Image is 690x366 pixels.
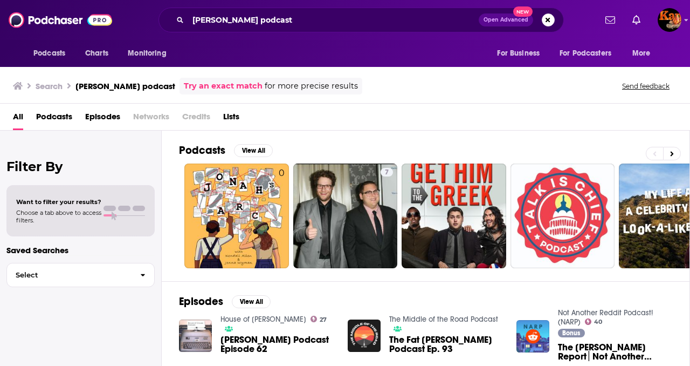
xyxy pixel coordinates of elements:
button: View All [234,144,273,157]
span: The Fat [PERSON_NAME] Podcast Ep. 93 [389,335,503,354]
button: open menu [553,43,627,64]
a: Lists [223,108,239,130]
h2: Filter By [6,159,155,174]
a: The Middle of the Road Podcast [389,315,498,324]
h2: Episodes [179,295,223,308]
a: PodcastsView All [179,144,273,157]
button: Send feedback [619,82,673,91]
button: open menu [625,43,664,64]
a: The Jonah Hill Report│Not Another Reddit Podcast! [558,343,672,361]
img: The Jonah Hill Report│Not Another Reddit Podcast! [516,320,549,353]
a: EpisodesView All [179,295,271,308]
a: 27 [310,316,327,322]
span: Select [7,272,132,279]
button: View All [232,295,271,308]
img: Podchaser - Follow, Share and Rate Podcasts [9,10,112,30]
a: 0 [184,164,289,268]
span: Want to filter your results? [16,198,101,206]
img: The Fat Jonah Hill Podcast Ep. 93 [348,320,381,353]
a: Charts [78,43,115,64]
span: Charts [85,46,108,61]
a: Not Another Reddit Podcast! (NARP) [558,308,653,327]
button: open menu [489,43,553,64]
a: Show notifications dropdown [601,11,619,29]
div: 0 [279,168,285,264]
img: User Profile [658,8,681,32]
span: Credits [182,108,210,130]
div: Search podcasts, credits, & more... [158,8,564,32]
a: All [13,108,23,130]
span: Choose a tab above to access filters. [16,209,101,224]
a: 7 [381,168,393,177]
span: For Podcasters [560,46,611,61]
a: Try an exact match [184,80,263,92]
a: Show notifications dropdown [628,11,645,29]
button: open menu [120,43,180,64]
span: New [513,6,533,17]
span: Logged in as Kampfire [658,8,681,32]
a: Podcasts [36,108,72,130]
button: Open AdvancedNew [479,13,533,26]
a: 40 [585,318,603,325]
span: 7 [385,167,389,178]
input: Search podcasts, credits, & more... [188,11,479,29]
span: Podcasts [33,46,65,61]
a: 7 [293,164,398,268]
button: Show profile menu [658,8,681,32]
h2: Podcasts [179,144,225,157]
span: For Business [497,46,540,61]
h3: Search [36,81,63,91]
a: Jonah Hill Podcast Episode 62 [220,335,335,354]
span: 27 [320,317,327,322]
a: Episodes [85,108,120,130]
h3: [PERSON_NAME] podcast [75,81,175,91]
span: Networks [133,108,169,130]
button: Select [6,263,155,287]
button: open menu [26,43,79,64]
a: House of Crouse [220,315,306,324]
span: 40 [594,320,602,324]
span: [PERSON_NAME] Podcast Episode 62 [220,335,335,354]
p: Saved Searches [6,245,155,255]
span: Monitoring [128,46,166,61]
span: More [632,46,651,61]
a: The Fat Jonah Hill Podcast Ep. 93 [389,335,503,354]
span: Bonus [562,330,580,336]
span: Open Advanced [484,17,528,23]
img: Jonah Hill Podcast Episode 62 [179,320,212,353]
span: for more precise results [265,80,358,92]
span: The [PERSON_NAME] Report│Not Another Reddit Podcast! [558,343,672,361]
